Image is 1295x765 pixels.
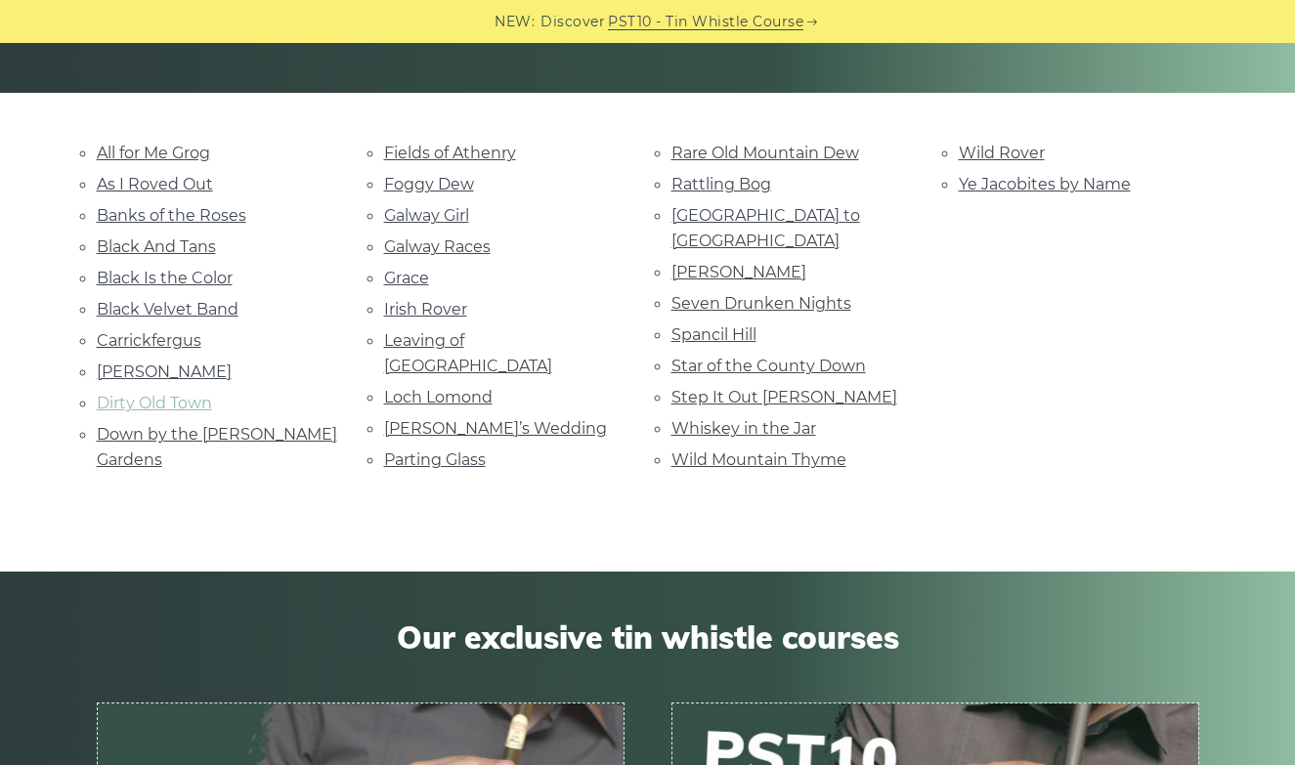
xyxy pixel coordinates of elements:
a: As I Roved Out [97,175,213,193]
a: Carrickfergus [97,331,201,350]
a: Fields of Athenry [384,144,516,162]
a: Black Is the Color [97,269,233,287]
a: Black And Tans [97,237,216,256]
a: Galway Girl [384,206,469,225]
a: Black Velvet Band [97,300,238,319]
a: [PERSON_NAME] [97,362,232,381]
a: PST10 - Tin Whistle Course [608,11,803,33]
a: Parting Glass [384,450,486,469]
a: Foggy Dew [384,175,474,193]
a: Loch Lomond [384,388,493,406]
a: [PERSON_NAME]’s Wedding [384,419,607,438]
span: NEW: [495,11,535,33]
a: Leaving of [GEOGRAPHIC_DATA] [384,331,552,375]
a: Down by the [PERSON_NAME] Gardens [97,425,337,469]
a: Spancil Hill [671,325,756,344]
a: Whiskey in the Jar [671,419,816,438]
a: [GEOGRAPHIC_DATA] to [GEOGRAPHIC_DATA] [671,206,860,250]
a: Wild Rover [959,144,1045,162]
a: Galway Races [384,237,491,256]
a: Rattling Bog [671,175,771,193]
a: All for Me Grog [97,144,210,162]
a: Step It Out [PERSON_NAME] [671,388,897,406]
span: Discover [540,11,605,33]
span: Our exclusive tin whistle courses [97,618,1199,656]
a: Dirty Old Town [97,394,212,412]
a: [PERSON_NAME] [671,263,806,281]
a: Ye Jacobites by Name [959,175,1131,193]
a: Banks of the Roses [97,206,246,225]
a: Irish Rover [384,300,467,319]
a: Rare Old Mountain Dew [671,144,859,162]
a: Wild Mountain Thyme [671,450,846,469]
a: Grace [384,269,429,287]
a: Seven Drunken Nights [671,294,851,313]
a: Star of the County Down [671,357,866,375]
